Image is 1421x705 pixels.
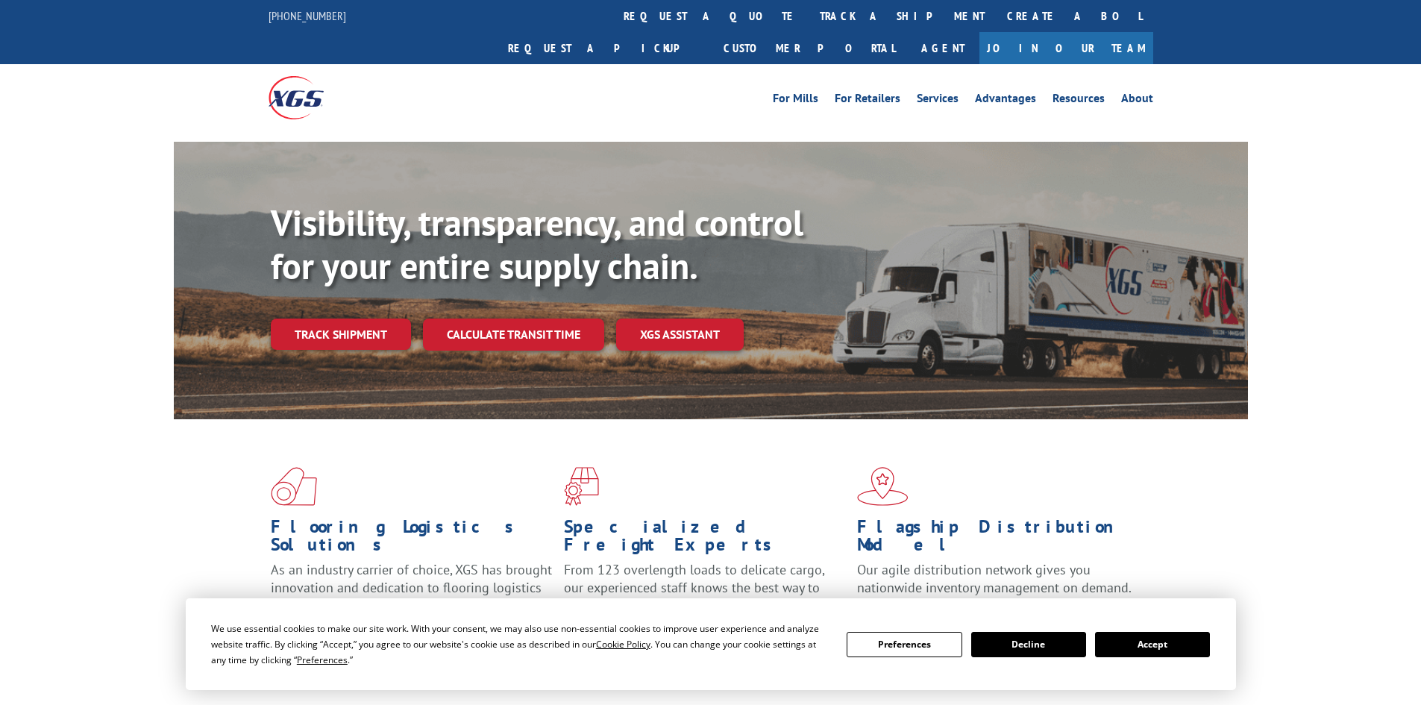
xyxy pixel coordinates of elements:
span: Cookie Policy [596,638,650,651]
a: Request a pickup [497,32,712,64]
div: We use essential cookies to make our site work. With your consent, we may also use non-essential ... [211,621,829,668]
button: Accept [1095,632,1210,657]
div: Cookie Consent Prompt [186,598,1236,690]
a: About [1121,93,1153,109]
a: Track shipment [271,319,411,350]
b: Visibility, transparency, and control for your entire supply chain. [271,199,803,289]
img: xgs-icon-focused-on-flooring-red [564,467,599,506]
a: XGS ASSISTANT [616,319,744,351]
img: xgs-icon-flagship-distribution-model-red [857,467,909,506]
button: Preferences [847,632,962,657]
a: Join Our Team [979,32,1153,64]
a: Customer Portal [712,32,906,64]
a: Agent [906,32,979,64]
a: [PHONE_NUMBER] [269,8,346,23]
span: Our agile distribution network gives you nationwide inventory management on demand. [857,561,1132,596]
h1: Specialized Freight Experts [564,518,846,561]
span: As an industry carrier of choice, XGS has brought innovation and dedication to flooring logistics... [271,561,552,614]
h1: Flagship Distribution Model [857,518,1139,561]
p: From 123 overlength loads to delicate cargo, our experienced staff knows the best way to move you... [564,561,846,627]
a: Calculate transit time [423,319,604,351]
a: For Retailers [835,93,900,109]
img: xgs-icon-total-supply-chain-intelligence-red [271,467,317,506]
a: Services [917,93,959,109]
button: Decline [971,632,1086,657]
h1: Flooring Logistics Solutions [271,518,553,561]
a: Resources [1053,93,1105,109]
span: Preferences [297,654,348,666]
a: Advantages [975,93,1036,109]
a: For Mills [773,93,818,109]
